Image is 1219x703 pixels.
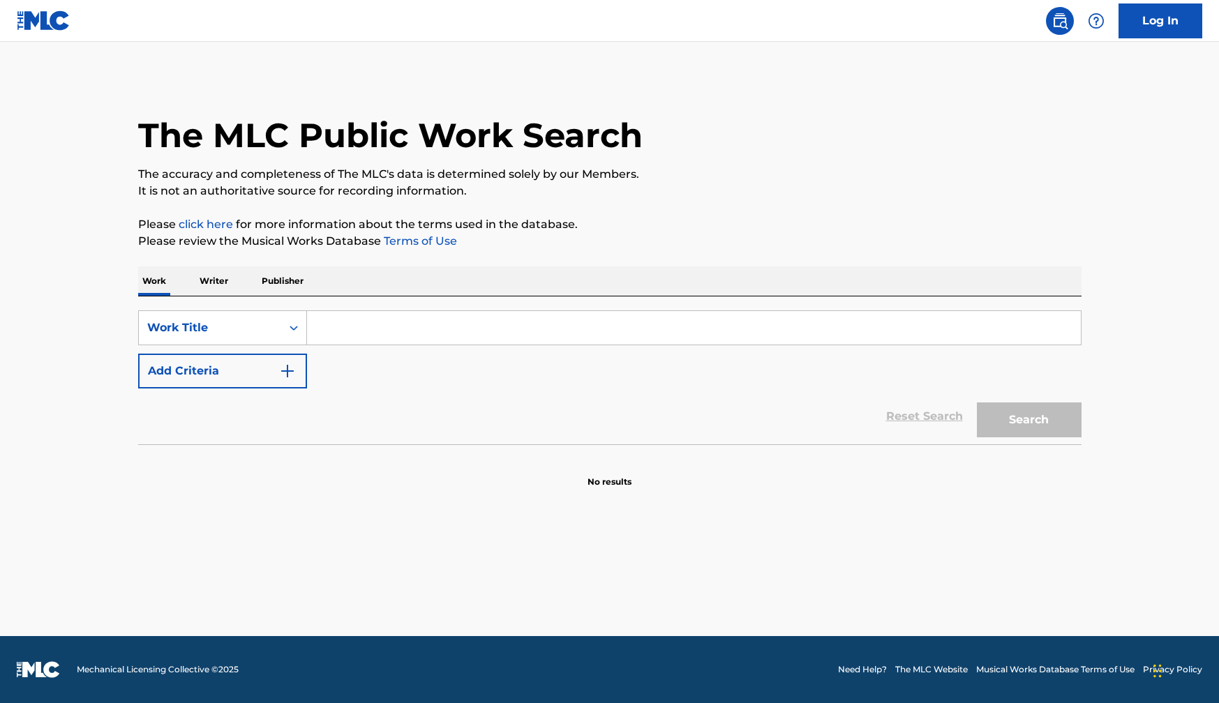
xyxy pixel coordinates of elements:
[138,166,1082,183] p: The accuracy and completeness of The MLC's data is determined solely by our Members.
[381,234,457,248] a: Terms of Use
[1149,636,1219,703] iframe: Chat Widget
[257,266,308,296] p: Publisher
[138,114,643,156] h1: The MLC Public Work Search
[138,216,1082,233] p: Please for more information about the terms used in the database.
[179,218,233,231] a: click here
[138,266,170,296] p: Work
[1046,7,1074,35] a: Public Search
[1052,13,1068,29] img: search
[138,354,307,388] button: Add Criteria
[17,10,70,31] img: MLC Logo
[147,319,273,336] div: Work Title
[195,266,232,296] p: Writer
[138,310,1082,444] form: Search Form
[138,183,1082,199] p: It is not an authoritative source for recording information.
[1143,663,1202,676] a: Privacy Policy
[838,663,887,676] a: Need Help?
[1119,3,1202,38] a: Log In
[895,663,968,676] a: The MLC Website
[138,233,1082,250] p: Please review the Musical Works Database
[279,363,296,379] img: 9d2ae6d4665cec9f34b9.svg
[588,459,631,488] p: No results
[17,661,60,678] img: logo
[1088,13,1105,29] img: help
[77,663,239,676] span: Mechanical Licensing Collective © 2025
[976,663,1135,676] a: Musical Works Database Terms of Use
[1082,7,1110,35] div: Help
[1153,650,1162,692] div: Drag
